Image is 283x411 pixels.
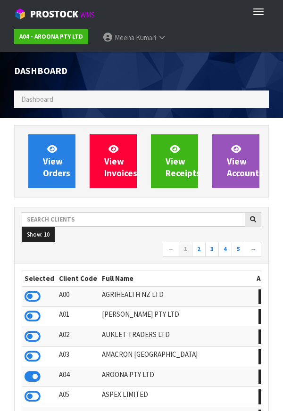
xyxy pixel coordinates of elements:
[57,271,100,286] th: Client Code
[245,242,261,257] a: →
[100,287,254,307] td: AGRIHEALTH NZ LTD
[232,242,245,257] a: 5
[90,134,137,188] a: ViewInvoices
[205,242,219,257] a: 3
[19,33,83,41] strong: A04 - AROONA PTY LTD
[100,347,254,367] td: AMACRON [GEOGRAPHIC_DATA]
[166,143,200,179] span: View Receipts
[179,242,192,257] a: 1
[21,95,53,104] span: Dashboard
[28,134,75,188] a: ViewOrders
[163,242,179,257] a: ←
[115,33,134,42] span: Meena
[57,347,100,367] td: A03
[212,134,259,188] a: ViewAccounts
[104,143,137,179] span: View Invoices
[151,134,198,188] a: ViewReceipts
[57,367,100,387] td: A04
[57,287,100,307] td: A00
[100,327,254,347] td: AUKLET TRADERS LTD
[254,271,280,286] th: Action
[57,387,100,407] td: A05
[22,242,261,258] nav: Page navigation
[30,8,78,20] span: ProStock
[227,143,263,179] span: View Accounts
[57,327,100,347] td: A02
[14,65,67,76] span: Dashboard
[43,143,70,179] span: View Orders
[192,242,206,257] a: 2
[14,29,88,44] a: A04 - AROONA PTY LTD
[136,33,156,42] span: Kumari
[218,242,232,257] a: 4
[22,212,245,227] input: Search clients
[100,307,254,327] td: [PERSON_NAME] PTY LTD
[100,387,254,407] td: ASPEX LIMITED
[100,271,254,286] th: Full Name
[22,271,57,286] th: Selected
[22,227,55,242] button: Show: 10
[100,367,254,387] td: AROONA PTY LTD
[80,10,95,19] small: WMS
[57,307,100,327] td: A01
[14,8,26,20] img: cube-alt.png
